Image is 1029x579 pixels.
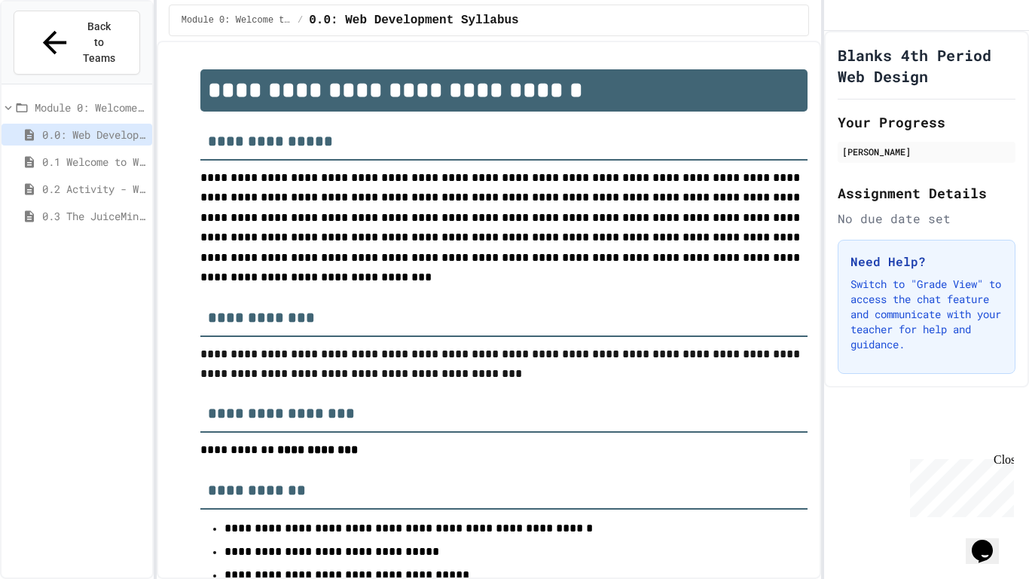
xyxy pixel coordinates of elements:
[42,208,146,224] span: 0.3 The JuiceMind IDE
[966,519,1014,564] iframe: chat widget
[838,112,1015,133] h2: Your Progress
[298,14,303,26] span: /
[838,182,1015,204] h2: Assignment Details
[81,19,117,66] span: Back to Teams
[850,253,1003,271] h3: Need Help?
[6,6,104,96] div: Chat with us now!Close
[182,14,292,26] span: Module 0: Welcome to Web Development
[42,181,146,197] span: 0.2 Activity - Web Design
[14,11,140,75] button: Back to Teams
[904,453,1014,517] iframe: chat widget
[35,100,146,115] span: Module 0: Welcome to Web Development
[42,127,146,142] span: 0.0: Web Development Syllabus
[42,154,146,170] span: 0.1 Welcome to Web Development
[309,11,518,29] span: 0.0: Web Development Syllabus
[838,44,1015,87] h1: Blanks 4th Period Web Design
[838,210,1015,228] div: No due date set
[850,277,1003,352] p: Switch to "Grade View" to access the chat feature and communicate with your teacher for help and ...
[842,145,1011,158] div: [PERSON_NAME]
